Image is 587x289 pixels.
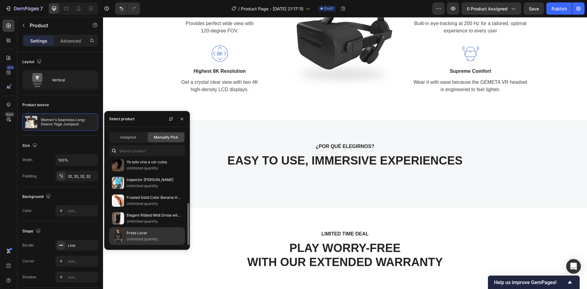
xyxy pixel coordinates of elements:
div: Add... [68,275,97,280]
p: Settings [30,38,47,44]
p: Unlimited quantity [127,236,182,242]
p: 7 [40,5,43,12]
p: inspector [PERSON_NAME] [127,177,182,183]
p: Wear it with ease because the GEMETA VR headset is engineered to feel lighter. [310,61,425,76]
p: Unlimited quantity [127,218,182,224]
span: Help us improve GemPages! [494,280,566,285]
div: Width [22,157,32,163]
span: / [238,6,240,12]
span: 0 product assigned [467,6,508,12]
p: ¿POR QUÉ ELEGIRNOS? [10,126,474,133]
div: Background [22,193,52,201]
div: Corner [22,258,35,264]
button: 0 product assigned [462,2,521,15]
p: Unlimited quantity [127,183,182,189]
button: Publish [546,2,572,15]
div: 32, 32, 32, 32 [68,174,97,179]
div: Open Intercom Messenger [566,259,581,274]
div: Shape [22,227,42,235]
img: collections [112,159,124,171]
div: 450 [6,65,15,70]
div: Beta [5,112,15,117]
p: Unlimited quantity [127,165,182,171]
p: Elegant Ribbed Midi Dress with Side Slit [127,212,182,218]
span: Manually Pick [154,135,178,140]
div: Padding [22,173,36,179]
div: Layout [22,58,43,66]
div: Product source [22,102,49,108]
p: Press Lover [127,230,182,236]
p: Frosted Solid Color Banana Hair Clips – Fashion Ponytail Barrettes & Hair Claws for Women [127,195,182,201]
img: collections [112,195,124,207]
div: Color [22,208,32,213]
div: Size [22,142,39,150]
div: Publish [552,6,567,12]
input: Auto [56,154,98,165]
div: Select product [109,116,135,122]
p: Product [30,22,82,29]
p: Yo solo vine a ver culos [127,159,182,165]
div: Shadow [22,274,36,280]
div: Line [68,243,97,248]
img: collections [112,177,124,189]
div: Border [22,243,34,248]
p: EASY TO USE, IMMERSIVE EXPERIENCES [5,137,479,151]
iframe: Design area [103,17,587,289]
p: Unlimited quantity [127,201,182,207]
p: PLAY WORRY-FREE WITH OUR EXTENDED WARRANTY [59,224,425,252]
p: Women's Seamless Long-Sleeve Yoga Jumpsuit [41,118,95,126]
img: collections [112,230,124,242]
span: Save [529,6,539,11]
p: LIMITED TIME DEAL [64,213,420,220]
div: Vertical [52,73,89,87]
div: 41 [269,270,288,285]
button: Save [524,2,544,15]
span: Assigned [120,135,136,140]
div: 23 [219,270,232,285]
p: Supreme Comfort [310,50,425,58]
span: Draft [324,6,333,11]
div: Undo/Redo [115,2,140,15]
button: 7 [2,2,46,15]
span: Product Page - [DATE] 21:17:15 [241,6,303,12]
div: Add... [68,208,97,214]
p: Advanced [60,38,81,44]
button: Show survey - Help us improve GemPages! [494,279,574,286]
div: 00 [196,270,209,285]
div: Add... [68,259,97,264]
img: collections [112,212,124,224]
img: product feature img [25,116,37,128]
input: Search in Settings & Advanced [109,145,185,156]
div: 57 [242,270,259,285]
